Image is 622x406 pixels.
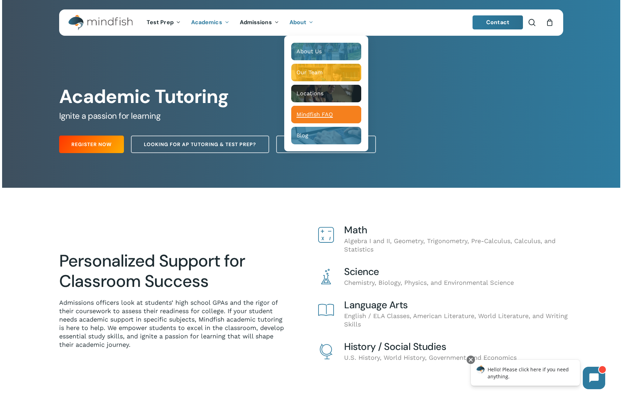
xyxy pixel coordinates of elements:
[291,106,361,123] a: Mindfish FAQ
[296,111,333,118] span: Mindfish FAQ
[344,300,575,329] div: English / ELA Classes, American Literature, World Literature, and Writing Skills
[59,9,563,36] header: Main Menu
[71,141,112,148] span: Register Now
[59,251,284,291] h2: Personalized Support for Classroom Success
[473,15,523,29] a: Contact
[289,19,307,26] span: About
[141,20,186,26] a: Test Prep
[291,127,361,144] a: Blog
[276,136,376,153] a: Other Academic Support
[344,267,575,277] h4: Science
[344,342,575,362] div: U.S. History, World History, Government, and Economics
[296,132,308,139] span: Blog
[141,9,319,36] nav: Main Menu
[59,110,563,122] h5: Ignite a passion for learning
[344,342,575,352] h4: History / Social Studies
[344,225,575,235] h4: Math
[291,43,361,60] a: About Us
[296,48,322,55] span: About Us
[344,300,575,310] h4: Language Arts
[59,136,124,153] a: Register Now
[59,85,563,108] h1: Academic Tutoring
[291,64,361,81] a: Our Team
[296,69,323,76] span: Our Team
[284,20,319,26] a: About
[235,20,284,26] a: Admissions
[486,19,509,26] span: Contact
[186,20,235,26] a: Academics
[191,19,222,26] span: Academics
[131,136,269,153] a: Looking for AP Tutoring & Test Prep?
[344,267,575,287] div: Chemistry, Biology, Physics, and Environmental Science
[59,298,284,349] p: Admissions officers look at students’ high school GPAs and the rigor of their coursework to asses...
[144,141,256,148] span: Looking for AP Tutoring & Test Prep?
[240,19,272,26] span: Admissions
[344,225,575,254] div: Algebra I and II, Geometry, Trigonometry, Pre-Calculus, Calculus, and Statistics
[291,85,361,102] a: Locations
[296,90,323,97] span: Locations
[463,354,612,396] iframe: Chatbot
[546,19,554,26] a: Cart
[147,19,174,26] span: Test Prep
